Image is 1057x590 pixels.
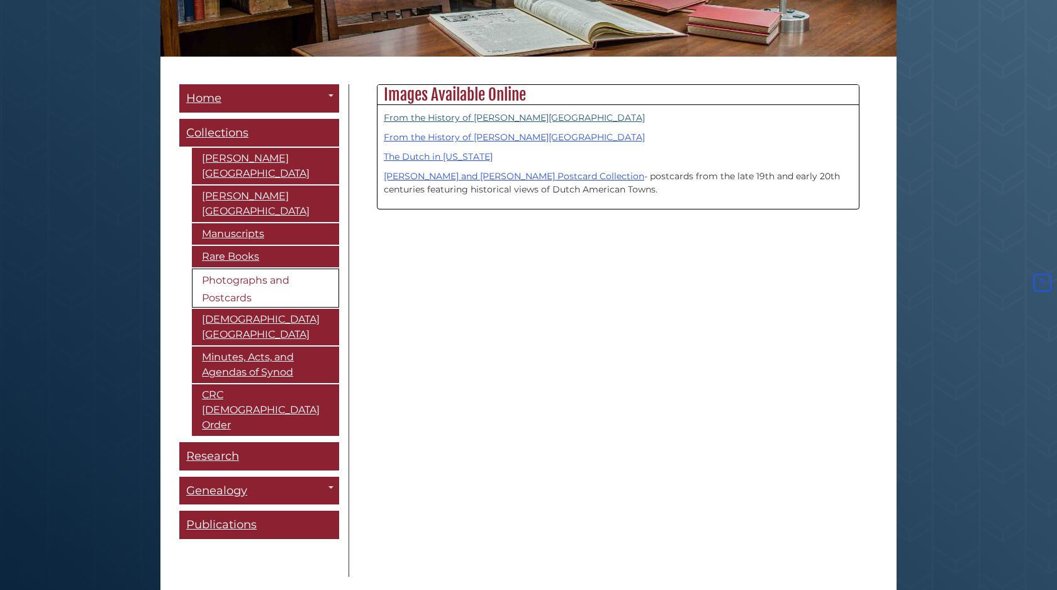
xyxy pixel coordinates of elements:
[384,131,645,143] a: From the History of [PERSON_NAME][GEOGRAPHIC_DATA]
[192,347,339,383] a: Minutes, Acts, and Agendas of Synod
[384,112,645,123] a: From the History of [PERSON_NAME][GEOGRAPHIC_DATA]
[179,442,339,470] a: Research
[179,119,339,147] a: Collections
[186,91,221,105] span: Home
[384,170,853,196] p: - postcards from the late 19th and early 20th centuries featuring historical views of Dutch Ameri...
[192,269,339,308] a: Photographs and Postcards
[192,246,339,267] a: Rare Books
[186,518,257,532] span: Publications
[179,84,339,113] a: Home
[192,384,339,436] a: CRC [DEMOGRAPHIC_DATA] Order
[192,148,339,184] a: [PERSON_NAME][GEOGRAPHIC_DATA]
[192,186,339,222] a: [PERSON_NAME][GEOGRAPHIC_DATA]
[186,449,239,463] span: Research
[186,484,247,498] span: Genealogy
[384,151,493,162] a: The Dutch in [US_STATE]
[192,223,339,245] a: Manuscripts
[1031,277,1054,288] a: Back to Top
[192,309,339,345] a: [DEMOGRAPHIC_DATA][GEOGRAPHIC_DATA]
[384,170,644,182] a: [PERSON_NAME] and [PERSON_NAME] Postcard Collection
[179,511,339,539] a: Publications
[377,85,859,105] h2: Images Available Online
[186,126,249,140] span: Collections
[179,477,339,505] a: Genealogy
[179,84,339,545] div: Guide Pages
